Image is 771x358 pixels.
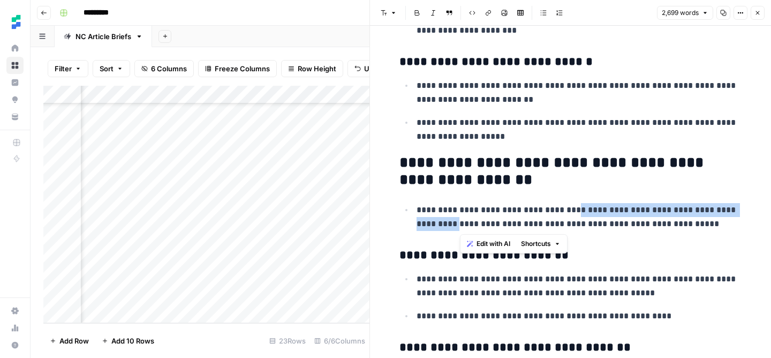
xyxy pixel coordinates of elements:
[93,60,130,77] button: Sort
[6,108,24,125] a: Your Data
[55,63,72,74] span: Filter
[100,63,114,74] span: Sort
[6,9,24,35] button: Workspace: Ten Speed
[662,8,699,18] span: 2,699 words
[517,237,565,251] button: Shortcuts
[6,337,24,354] button: Help + Support
[6,40,24,57] a: Home
[43,332,95,349] button: Add Row
[198,60,277,77] button: Freeze Columns
[298,63,336,74] span: Row Height
[6,302,24,319] a: Settings
[364,63,382,74] span: Undo
[477,239,510,249] span: Edit with AI
[151,63,187,74] span: 6 Columns
[521,239,551,249] span: Shortcuts
[347,60,389,77] button: Undo
[59,335,89,346] span: Add Row
[6,74,24,91] a: Insights
[6,91,24,108] a: Opportunities
[55,26,152,47] a: NC Article Briefs
[6,319,24,337] a: Usage
[95,332,161,349] button: Add 10 Rows
[134,60,194,77] button: 6 Columns
[265,332,310,349] div: 23 Rows
[75,31,131,42] div: NC Article Briefs
[6,57,24,74] a: Browse
[281,60,343,77] button: Row Height
[215,63,270,74] span: Freeze Columns
[6,12,26,32] img: Ten Speed Logo
[48,60,88,77] button: Filter
[310,332,369,349] div: 6/6 Columns
[463,237,515,251] button: Edit with AI
[111,335,154,346] span: Add 10 Rows
[657,6,713,20] button: 2,699 words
